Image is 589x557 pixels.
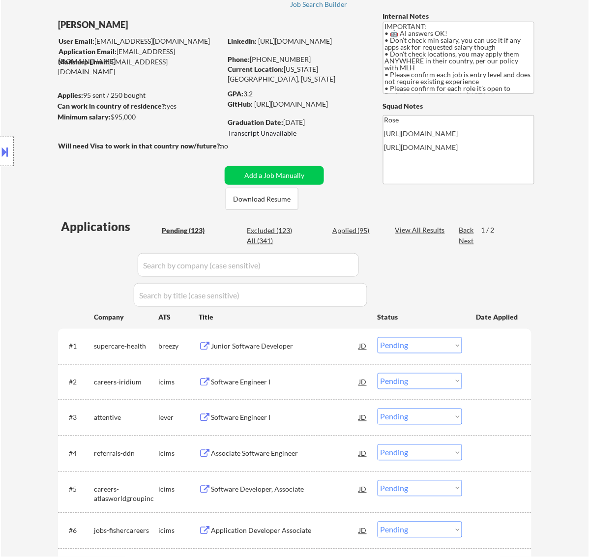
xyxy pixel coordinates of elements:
[228,117,367,127] div: [DATE]
[358,337,368,355] div: JD
[58,19,260,31] div: [PERSON_NAME]
[459,236,475,246] div: Next
[58,58,109,66] strong: Mailslurp Email:
[94,526,158,536] div: jobs-fishercareers
[94,378,158,387] div: careers-iridium
[69,526,86,536] div: #6
[94,449,158,459] div: referrals-ddn
[481,225,504,235] div: 1 / 2
[358,480,368,498] div: JD
[383,101,534,111] div: Squad Notes
[94,312,158,322] div: Company
[378,308,462,325] div: Status
[138,253,359,277] input: Search by company (case sensitive)
[59,47,221,66] div: [EMAIL_ADDRESS][DOMAIN_NAME]
[59,36,221,46] div: [EMAIL_ADDRESS][DOMAIN_NAME]
[459,225,475,235] div: Back
[228,65,284,73] strong: Current Location:
[225,166,324,185] button: Add a Job Manually
[332,226,382,235] div: Applied (95)
[247,226,296,235] div: Excluded (123)
[228,64,367,84] div: [US_STATE][GEOGRAPHIC_DATA], [US_STATE]
[94,485,158,504] div: careers-atlasworldgroupinc
[69,342,86,352] div: #1
[383,11,534,21] div: Internal Notes
[211,378,359,387] div: Software Engineer I
[162,226,211,235] div: Pending (123)
[226,188,298,210] button: Download Resume
[228,89,368,99] div: 3.2
[358,373,368,391] div: JD
[69,378,86,387] div: #2
[211,526,359,536] div: Application Developer Associate
[58,57,221,76] div: [EMAIL_ADDRESS][DOMAIN_NAME]
[211,413,359,423] div: Software Engineer I
[228,89,243,98] strong: GPA:
[395,225,448,235] div: View All Results
[158,485,199,495] div: icims
[211,449,359,459] div: Associate Software Engineer
[211,342,359,352] div: Junior Software Developer
[228,55,250,63] strong: Phone:
[158,526,199,536] div: icims
[228,37,257,45] strong: LinkedIn:
[69,413,86,423] div: #3
[134,283,367,307] input: Search by title (case sensitive)
[158,312,199,322] div: ATS
[158,378,199,387] div: icims
[258,37,332,45] a: [URL][DOMAIN_NAME]
[158,449,199,459] div: icims
[358,444,368,462] div: JD
[228,118,283,126] strong: Graduation Date:
[158,342,199,352] div: breezy
[94,413,158,423] div: attentive
[290,1,348,8] div: Job Search Builder
[94,342,158,352] div: supercare-health
[358,522,368,539] div: JD
[211,485,359,495] div: Software Developer, Associate
[476,312,520,322] div: Date Applied
[158,413,199,423] div: lever
[59,47,117,56] strong: Application Email:
[254,100,328,108] a: [URL][DOMAIN_NAME]
[69,485,86,495] div: #5
[220,141,248,151] div: no
[199,312,368,322] div: Title
[290,0,348,10] a: Job Search Builder
[358,409,368,426] div: JD
[247,236,296,246] div: All (341)
[69,449,86,459] div: #4
[59,37,94,45] strong: User Email:
[228,55,367,64] div: [PHONE_NUMBER]
[228,100,253,108] strong: GitHub:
